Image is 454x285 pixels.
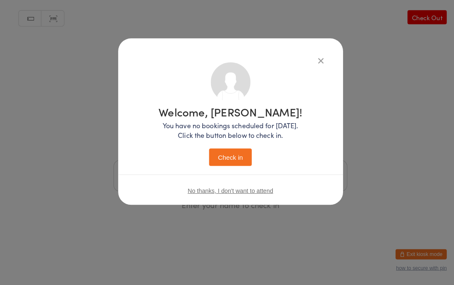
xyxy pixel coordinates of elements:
[156,123,298,142] p: You have no bookings scheduled for [DATE]. Click the button below to check in.
[208,66,247,105] img: no_photo.png
[156,109,298,120] h1: Welcome, [PERSON_NAME]!
[206,150,248,168] button: Check in
[185,189,269,195] button: No thanks, I don't want to attend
